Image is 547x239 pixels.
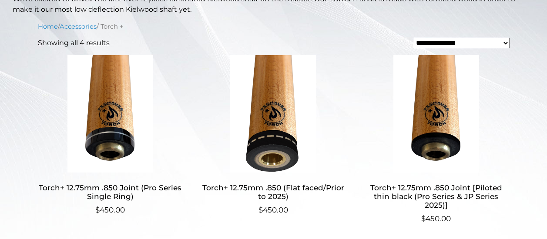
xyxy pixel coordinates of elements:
[38,55,183,216] a: Torch+ 12.75mm .850 Joint (Pro Series Single Ring) $450.00
[364,55,509,225] a: Torch+ 12.75mm .850 Joint [Piloted thin black (Pro Series & JP Series 2025)] $450.00
[38,22,510,31] nav: Breadcrumb
[201,55,346,173] img: Torch+ 12.75mm .850 (Flat faced/Prior to 2025)
[95,206,125,214] bdi: 450.00
[258,206,263,214] span: $
[258,206,288,214] bdi: 450.00
[421,214,451,223] bdi: 450.00
[60,23,97,30] a: Accessories
[95,206,100,214] span: $
[364,179,509,213] h2: Torch+ 12.75mm .850 Joint [Piloted thin black (Pro Series & JP Series 2025)]
[364,55,509,173] img: Torch+ 12.75mm .850 Joint [Piloted thin black (Pro Series & JP Series 2025)]
[201,179,346,205] h2: Torch+ 12.75mm .850 (Flat faced/Prior to 2025)
[38,55,183,173] img: Torch+ 12.75mm .850 Joint (Pro Series Single Ring)
[38,38,110,48] p: Showing all 4 results
[421,214,426,223] span: $
[38,23,58,30] a: Home
[201,55,346,216] a: Torch+ 12.75mm .850 (Flat faced/Prior to 2025) $450.00
[38,179,183,205] h2: Torch+ 12.75mm .850 Joint (Pro Series Single Ring)
[414,38,510,48] select: Shop order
